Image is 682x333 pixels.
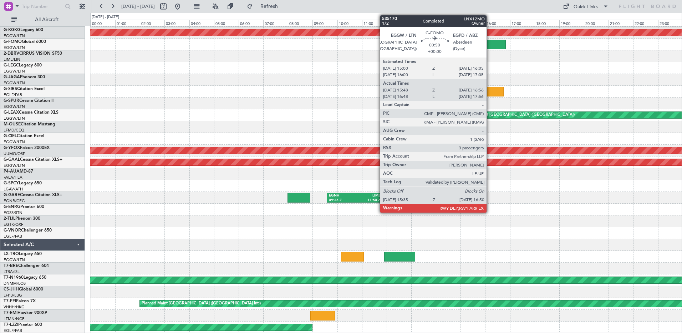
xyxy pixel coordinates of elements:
[4,287,43,292] a: CS-JHHGlobal 6000
[4,299,16,303] span: T7-FFI
[4,158,20,162] span: G-GAAL
[4,51,62,56] a: 2-DBRVCIRRUS VISION SF50
[4,151,25,156] a: UUMO/OSF
[4,323,42,327] a: T7-LZZIPraetor 600
[4,304,25,310] a: VHHH/HKG
[4,193,20,197] span: G-GARE
[4,28,20,32] span: G-KGKG
[4,122,21,126] span: M-OUSE
[142,298,261,309] div: Planned Maint [GEOGRAPHIC_DATA] ([GEOGRAPHIC_DATA] Intl)
[4,228,52,233] a: G-VNORChallenger 650
[4,252,42,256] a: LX-TROLegacy 650
[424,198,449,203] div: 13:28 Z
[312,20,337,26] div: 09:00
[4,128,24,133] a: LFMD/CEQ
[8,14,77,25] button: All Aircraft
[510,20,535,26] div: 17:00
[4,116,25,121] a: EGGW/LTN
[164,20,189,26] div: 03:00
[584,20,609,26] div: 20:00
[4,146,50,150] a: G-YFOXFalcon 2000EX
[4,63,19,68] span: G-LEGC
[254,4,284,9] span: Refresh
[387,20,411,26] div: 12:00
[4,299,36,303] a: T7-FFIFalcon 7X
[4,139,25,145] a: EGGW/LTN
[4,187,23,192] a: LGAV/ATH
[4,264,18,268] span: T7-BRE
[4,175,22,180] a: FALA/HLA
[460,20,485,26] div: 15:00
[4,33,25,39] a: EGGW/LTN
[121,3,155,10] span: [DATE] - [DATE]
[4,69,25,74] a: EGGW/LTN
[4,264,49,268] a: T7-BREChallenger 604
[4,110,58,115] a: G-LEAXCessna Citation XLS
[355,198,380,203] div: 11:50 Z
[362,20,387,26] div: 11:00
[633,20,658,26] div: 22:00
[436,20,460,26] div: 14:00
[189,20,214,26] div: 04:00
[4,275,46,280] a: T7-N1960Legacy 650
[4,234,22,239] a: EGLF/FAB
[4,281,26,286] a: DNMM/LOS
[4,198,25,204] a: EGNR/CEG
[4,205,44,209] a: G-ENRGPraetor 600
[4,104,25,109] a: EGGW/LTN
[288,20,312,26] div: 08:00
[4,75,45,79] a: G-JAGAPhenom 300
[4,210,22,215] a: EGSS/STN
[4,158,62,162] a: G-GAALCessna Citation XLS+
[4,222,23,227] a: EGTK/OXF
[4,134,17,138] span: G-CIEL
[4,40,46,44] a: G-FOMOGlobal 6000
[4,87,45,91] a: G-SIRSCitation Excel
[4,122,55,126] a: M-OUSECitation Mustang
[140,20,164,26] div: 02:00
[4,28,43,32] a: G-KGKGLegacy 600
[4,311,17,315] span: T7-EMI
[4,275,24,280] span: T7-N1960
[4,45,25,50] a: EGGW/LTN
[91,20,115,26] div: 00:00
[4,40,22,44] span: G-FOMO
[329,193,355,198] div: EGNH
[4,169,20,174] span: P4-AUA
[4,193,62,197] a: G-GARECessna Citation XLS+
[4,287,19,292] span: CS-JHH
[4,252,19,256] span: LX-TRO
[609,20,633,26] div: 21:00
[485,20,510,26] div: 16:00
[559,1,612,12] button: Quick Links
[19,17,75,22] span: All Aircraft
[355,193,380,198] div: LIMJ
[4,293,22,298] a: LFPB/LBG
[329,198,355,203] div: 09:35 Z
[4,163,25,168] a: EGGW/LTN
[4,134,44,138] a: G-CIELCitation Excel
[4,57,20,62] a: LIML/LIN
[411,20,436,26] div: 13:00
[449,193,474,198] div: EGNR
[22,1,63,12] input: Trip Number
[462,110,575,120] div: Planned Maint [GEOGRAPHIC_DATA] ([GEOGRAPHIC_DATA])
[4,110,19,115] span: G-LEAX
[244,1,286,12] button: Refresh
[559,20,584,26] div: 19:00
[4,99,54,103] a: G-SPURCessna Citation II
[92,14,119,20] div: [DATE] - [DATE]
[4,323,18,327] span: T7-LZZI
[115,20,140,26] div: 01:00
[4,217,15,221] span: 2-TIJL
[263,20,288,26] div: 07:00
[4,269,20,274] a: LTBA/ISL
[4,51,19,56] span: 2-DBRV
[214,20,239,26] div: 05:00
[574,4,598,11] div: Quick Links
[4,80,25,86] a: EGGW/LTN
[4,311,47,315] a: T7-EMIHawker 900XP
[449,198,474,203] div: 15:38 Z
[4,75,20,79] span: G-JAGA
[4,228,21,233] span: G-VNOR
